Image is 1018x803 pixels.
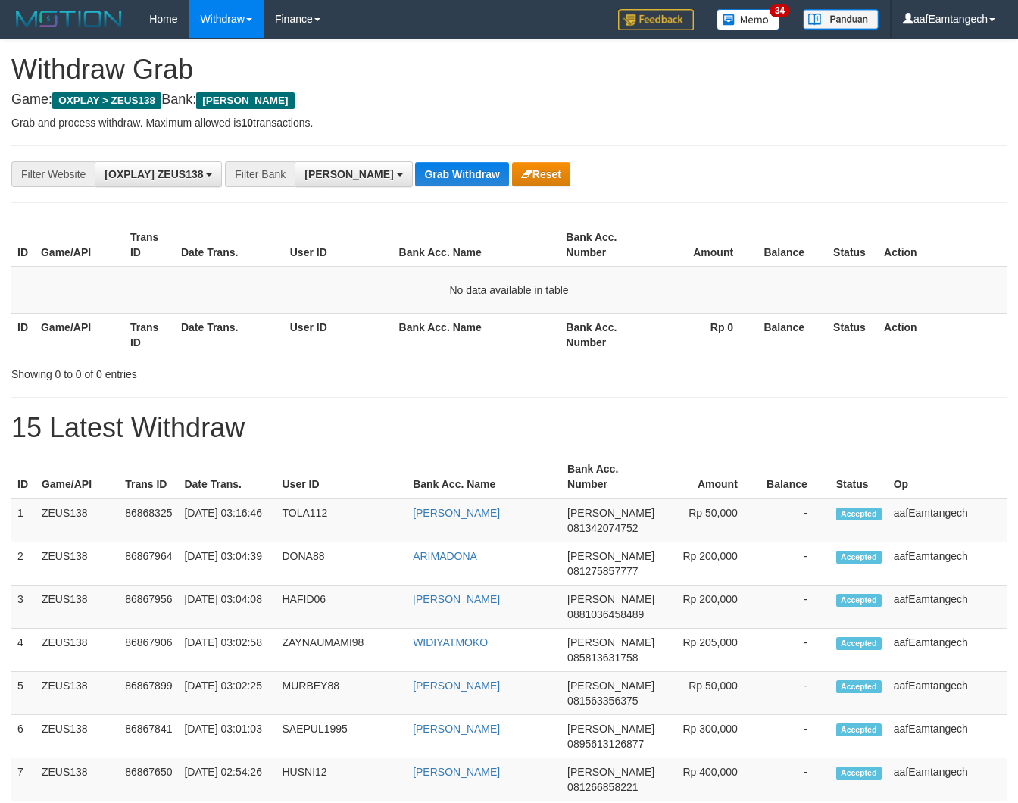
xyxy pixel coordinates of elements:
td: 86867906 [119,629,178,672]
td: MURBEY88 [276,672,408,715]
span: [PERSON_NAME] [567,766,654,778]
span: OXPLAY > ZEUS138 [52,92,161,109]
span: Copy 085813631758 to clipboard [567,651,638,664]
td: [DATE] 03:04:08 [178,586,276,629]
span: 34 [770,4,790,17]
th: Action [878,313,1007,356]
td: aafEamtangech [888,715,1007,758]
div: Filter Website [11,161,95,187]
span: Accepted [836,723,882,736]
td: 5 [11,672,36,715]
span: Accepted [836,508,882,520]
td: - [760,586,830,629]
td: 86867899 [119,672,178,715]
img: panduan.png [803,9,879,30]
th: Amount [660,455,760,498]
td: 6 [11,715,36,758]
td: - [760,629,830,672]
td: 86867956 [119,586,178,629]
td: [DATE] 02:54:26 [178,758,276,801]
span: Copy 081266858221 to clipboard [567,781,638,793]
a: ARIMADONA [413,550,477,562]
td: [DATE] 03:02:58 [178,629,276,672]
td: [DATE] 03:01:03 [178,715,276,758]
td: Rp 205,000 [660,629,760,672]
div: Filter Bank [225,161,295,187]
td: [DATE] 03:16:46 [178,498,276,542]
span: Copy 0895613126877 to clipboard [567,738,644,750]
td: aafEamtangech [888,542,1007,586]
th: Status [827,313,878,356]
a: WIDIYATMOKO [413,636,488,648]
span: Copy 0881036458489 to clipboard [567,608,644,620]
th: Balance [756,223,827,267]
td: Rp 50,000 [660,672,760,715]
button: [OXPLAY] ZEUS138 [95,161,222,187]
th: User ID [284,313,393,356]
th: User ID [284,223,393,267]
a: [PERSON_NAME] [413,507,500,519]
th: Game/API [35,223,124,267]
th: Bank Acc. Number [561,455,660,498]
span: [PERSON_NAME] [196,92,294,109]
td: aafEamtangech [888,758,1007,801]
td: 86867964 [119,542,178,586]
th: Trans ID [124,313,175,356]
h1: 15 Latest Withdraw [11,413,1007,443]
span: [PERSON_NAME] [567,507,654,519]
span: Accepted [836,680,882,693]
th: Date Trans. [178,455,276,498]
span: [PERSON_NAME] [567,723,654,735]
th: Date Trans. [175,313,284,356]
strong: 10 [241,117,253,129]
td: ZEUS138 [36,629,119,672]
td: ZEUS138 [36,586,119,629]
span: [PERSON_NAME] [567,680,654,692]
th: ID [11,313,35,356]
td: 1 [11,498,36,542]
td: Rp 200,000 [660,542,760,586]
h4: Game: Bank: [11,92,1007,108]
td: aafEamtangech [888,586,1007,629]
td: 4 [11,629,36,672]
td: [DATE] 03:02:25 [178,672,276,715]
td: - [760,758,830,801]
span: [PERSON_NAME] [567,593,654,605]
td: - [760,498,830,542]
th: Game/API [35,313,124,356]
td: No data available in table [11,267,1007,314]
span: Accepted [836,551,882,564]
th: Rp 0 [649,313,756,356]
th: Trans ID [124,223,175,267]
span: Accepted [836,637,882,650]
td: - [760,715,830,758]
th: Bank Acc. Name [393,313,561,356]
td: ZEUS138 [36,715,119,758]
span: Copy 081275857777 to clipboard [567,565,638,577]
button: Reset [512,162,570,186]
span: Copy 081342074752 to clipboard [567,522,638,534]
td: DONA88 [276,542,408,586]
a: [PERSON_NAME] [413,723,500,735]
th: ID [11,223,35,267]
th: Bank Acc. Name [407,455,561,498]
th: Amount [649,223,756,267]
th: Bank Acc. Number [560,313,649,356]
th: ID [11,455,36,498]
td: SAEPUL1995 [276,715,408,758]
img: Button%20Memo.svg [717,9,780,30]
td: 3 [11,586,36,629]
th: Bank Acc. Name [393,223,561,267]
button: [PERSON_NAME] [295,161,412,187]
td: Rp 200,000 [660,586,760,629]
th: Balance [756,313,827,356]
h1: Withdraw Grab [11,55,1007,85]
a: [PERSON_NAME] [413,680,500,692]
th: Balance [760,455,830,498]
td: HUSNI12 [276,758,408,801]
td: aafEamtangech [888,629,1007,672]
td: aafEamtangech [888,498,1007,542]
img: MOTION_logo.png [11,8,126,30]
span: [OXPLAY] ZEUS138 [105,168,203,180]
span: Copy 081563356375 to clipboard [567,695,638,707]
